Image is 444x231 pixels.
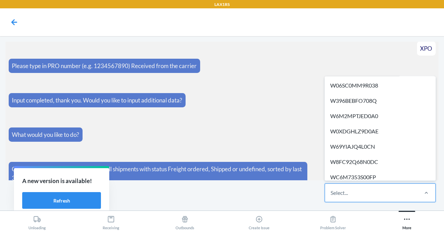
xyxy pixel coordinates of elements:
div: Problem Solver [320,213,346,230]
button: More [370,211,444,230]
button: Create Issue [222,211,296,230]
button: Outbounds [148,211,222,230]
p: Choose shipment from the list below (all shipments with status Freight ordered, Shipped or undefi... [12,165,304,182]
div: W69YIAJQ4L0CN [326,139,434,154]
p: LAX1RS [214,1,230,8]
div: W0XDGHLZ9D0AE [326,124,434,139]
div: Outbounds [176,213,194,230]
button: Refresh [22,192,101,209]
p: What would you like to do? [12,130,79,139]
div: W06SC0MM9R038 [326,78,434,93]
div: Receiving [103,213,119,230]
div: Create Issue [249,213,270,230]
p: Input completed, thank you. Would you like to input additional data? [12,96,182,105]
div: Select... [331,189,348,197]
div: WC6M7353S00FP [326,170,434,185]
div: W6M2MPTJED0A0 [326,108,434,124]
button: Receiving [74,211,148,230]
div: W396BEBFO708Q [326,93,434,108]
div: More [402,213,411,230]
p: A new version is available! [22,176,101,185]
div: Unloading [28,213,46,230]
span: XPO [420,45,432,52]
button: Problem Solver [296,211,370,230]
div: W8FC92Q68N0DC [326,154,434,170]
p: Please type in PRO number (e.g. 1234567890) Received from the carrier [12,61,197,71]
